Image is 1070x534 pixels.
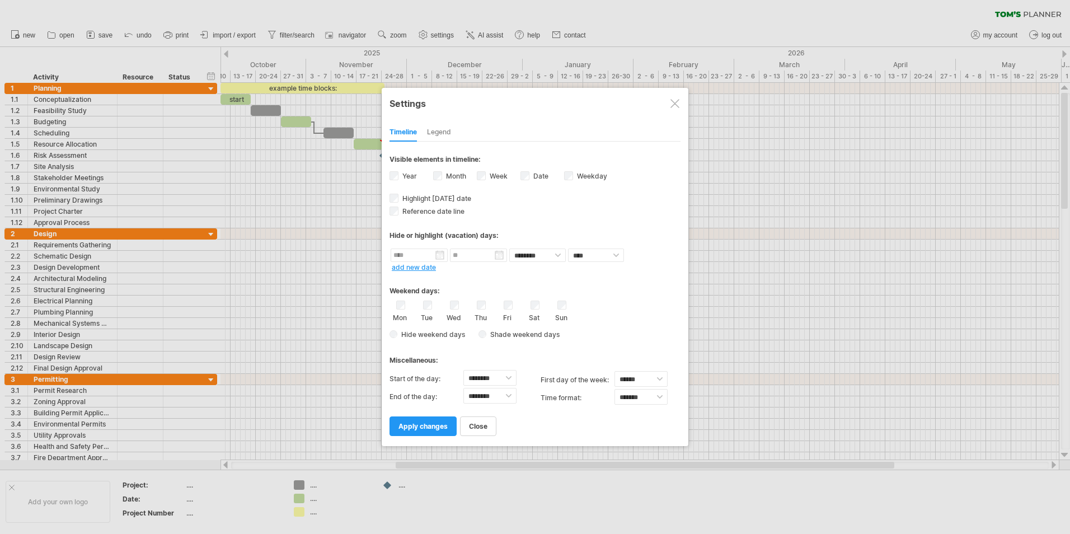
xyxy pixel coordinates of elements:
[397,330,465,339] span: Hide weekend days
[500,311,514,322] label: Fri
[541,371,614,389] label: first day of the week:
[554,311,568,322] label: Sun
[389,388,463,406] label: End of the day:
[420,311,434,322] label: Tue
[541,389,614,407] label: Time format:
[487,172,508,180] label: Week
[389,370,463,388] label: Start of the day:
[389,345,681,367] div: Miscellaneous:
[389,93,681,113] div: Settings
[389,416,457,436] a: apply changes
[469,422,487,430] span: close
[400,172,417,180] label: Year
[400,207,464,216] span: Reference date line
[527,311,541,322] label: Sat
[389,231,681,240] div: Hide or highlight (vacation) days:
[392,263,436,271] a: add new date
[427,124,451,142] div: Legend
[389,276,681,298] div: Weekend days:
[444,172,466,180] label: Month
[393,311,407,322] label: Mon
[389,155,681,167] div: Visible elements in timeline:
[575,172,607,180] label: Weekday
[460,416,496,436] a: close
[447,311,461,322] label: Wed
[389,124,417,142] div: Timeline
[486,330,560,339] span: Shade weekend days
[531,172,548,180] label: Date
[398,422,448,430] span: apply changes
[473,311,487,322] label: Thu
[400,194,471,203] span: Highlight [DATE] date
